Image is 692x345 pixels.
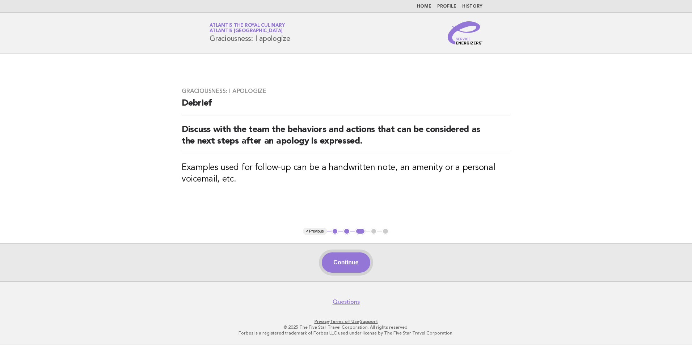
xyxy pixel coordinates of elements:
[125,319,567,324] p: · ·
[417,4,431,9] a: Home
[448,21,482,44] img: Service Energizers
[182,162,510,185] h3: Examples used for follow-up can be a handwritten note, an amenity or a personal voicemail, etc.
[182,124,510,153] h2: Discuss with the team the behaviors and actions that can be considered as the next steps after an...
[210,29,283,34] span: Atlantis [GEOGRAPHIC_DATA]
[333,298,360,306] a: Questions
[355,228,366,235] button: 3
[360,319,378,324] a: Support
[437,4,456,9] a: Profile
[125,324,567,330] p: © 2025 The Five Star Travel Corporation. All rights reserved.
[303,228,326,235] button: < Previous
[322,252,370,273] button: Continue
[330,319,359,324] a: Terms of Use
[343,228,350,235] button: 2
[182,98,510,115] h2: Debrief
[315,319,329,324] a: Privacy
[210,23,284,33] a: Atlantis the Royal CulinaryAtlantis [GEOGRAPHIC_DATA]
[125,330,567,336] p: Forbes is a registered trademark of Forbes LLC used under license by The Five Star Travel Corpora...
[332,228,339,235] button: 1
[210,24,290,42] h1: Graciousness: I apologize
[462,4,482,9] a: History
[182,88,510,95] h3: Graciousness: I apologize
